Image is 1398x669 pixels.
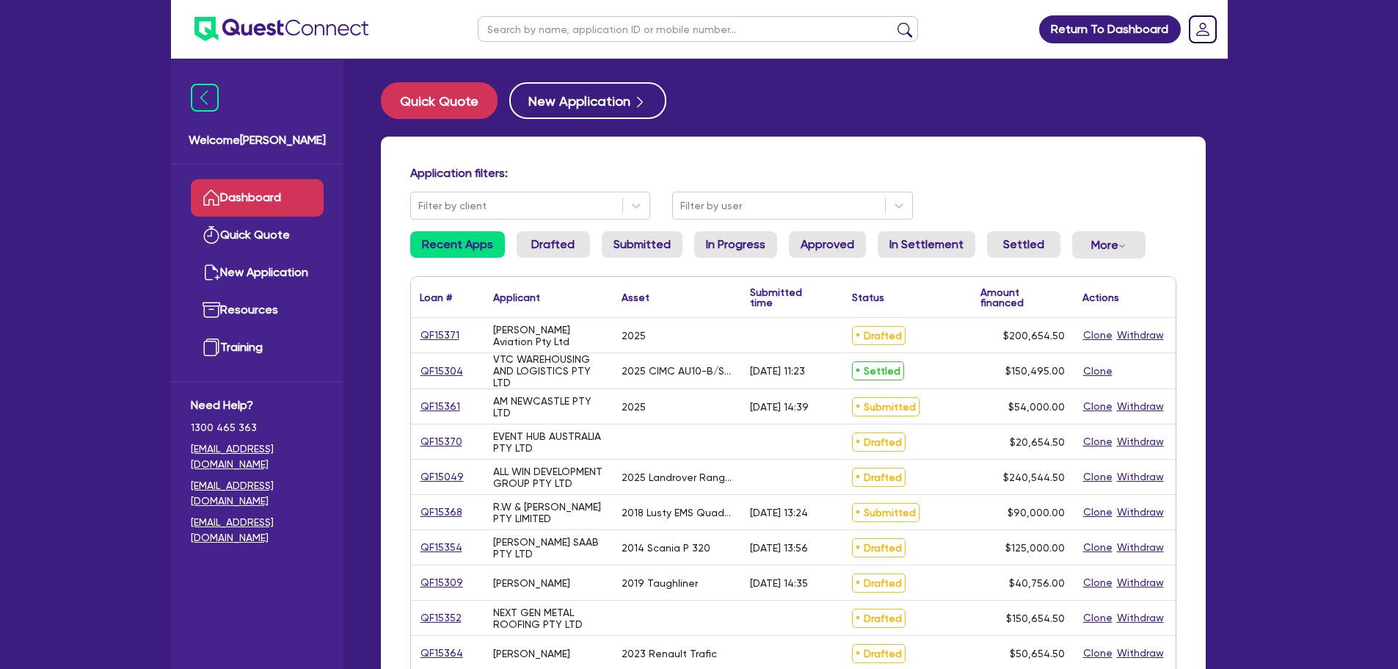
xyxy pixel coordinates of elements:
span: $150,654.50 [1006,612,1065,624]
div: AM NEWCASTLE PTY LTD [493,395,604,419]
button: Clone [1082,539,1113,556]
a: QF15371 [420,327,460,344]
button: Clone [1082,469,1113,485]
div: ALL WIN DEVELOPMENT GROUP PTY LTD [493,466,604,489]
a: New Application [191,254,324,292]
span: Drafted [852,644,906,663]
div: 2025 [622,401,646,413]
a: Resources [191,292,324,329]
div: EVENT HUB AUSTRALIA PTY LTD [493,430,604,454]
a: In Progress [694,231,777,258]
button: Withdraw [1116,574,1165,591]
a: Quick Quote [191,217,324,254]
a: QF15361 [420,398,461,415]
input: Search by name, application ID or mobile number... [478,16,918,42]
div: Asset [622,292,649,303]
img: quest-connect-logo-blue [194,17,368,41]
div: [PERSON_NAME] SAAB PTY LTD [493,536,604,560]
button: Withdraw [1116,539,1165,556]
button: Clone [1082,504,1113,521]
a: Training [191,329,324,366]
button: Clone [1082,398,1113,415]
a: Submitted [602,231,682,258]
button: New Application [509,82,666,119]
a: Drafted [517,231,590,258]
div: Actions [1082,292,1119,303]
button: Withdraw [1116,433,1165,450]
span: $90,000.00 [1008,507,1065,518]
a: [EMAIL_ADDRESS][DOMAIN_NAME] [191,515,324,546]
img: icon-menu-close [191,84,219,112]
a: Settled [987,231,1060,258]
a: QF15049 [420,469,465,485]
a: QF15354 [420,539,463,556]
div: [DATE] 13:56 [750,542,808,554]
div: 2025 CIMC AU10-B/S-R-3WT-FKH3 Trailer [622,365,732,377]
div: Status [852,292,884,303]
div: 2014 Scania P 320 [622,542,710,554]
h4: Application filters: [410,166,1176,180]
div: [PERSON_NAME] [493,577,570,589]
div: [PERSON_NAME] Aviation Pty Ltd [493,324,604,347]
div: Amount financed [980,287,1065,308]
span: $240,544.50 [1003,471,1065,483]
span: Drafted [852,326,906,345]
img: resources [203,301,220,319]
span: $20,654.50 [1010,436,1065,448]
span: Drafted [852,538,906,557]
button: Clone [1082,363,1113,380]
a: Dashboard [191,179,324,217]
button: Withdraw [1116,398,1165,415]
a: QF15309 [420,574,464,591]
div: Applicant [493,292,540,303]
span: Drafted [852,433,906,452]
img: new-application [203,264,220,281]
a: Quick Quote [381,82,509,119]
button: Clone [1082,610,1113,626]
a: [EMAIL_ADDRESS][DOMAIN_NAME] [191,478,324,509]
div: [PERSON_NAME] [493,648,570,659]
span: Settled [852,361,904,380]
a: In Settlement [878,231,975,258]
button: Quick Quote [381,82,498,119]
span: $40,756.00 [1009,577,1065,589]
div: VTC WAREHOUSING AND LOGISTICS PTY LTD [493,353,604,388]
span: Submitted [852,397,920,416]
span: Drafted [852,468,906,487]
span: $150,495.00 [1005,365,1065,377]
span: $54,000.00 [1008,401,1065,413]
div: 2019 Taughliner [622,577,698,589]
a: QF15364 [420,645,464,662]
span: Drafted [852,609,906,628]
span: $125,000.00 [1005,542,1065,554]
a: QF15352 [420,610,462,626]
div: Loan # [420,292,452,303]
span: Drafted [852,574,906,593]
button: Clone [1082,574,1113,591]
button: Withdraw [1116,327,1165,344]
a: Return To Dashboard [1039,15,1181,43]
a: QF15370 [420,433,463,450]
button: Dropdown toggle [1072,231,1146,258]
a: QF15304 [420,363,464,380]
div: [DATE] 14:39 [750,401,809,413]
div: Submitted time [750,287,821,308]
div: 2023 Renault Trafic [622,648,717,659]
span: Need Help? [191,397,324,414]
img: training [203,339,220,356]
button: Withdraw [1116,504,1165,521]
span: $200,654.50 [1003,330,1065,341]
div: [DATE] 11:23 [750,365,805,377]
a: Dropdown toggle [1184,10,1222,48]
button: Clone [1082,433,1113,450]
div: R.W & [PERSON_NAME] PTY LIMITED [493,501,604,524]
button: Withdraw [1116,610,1165,626]
a: [EMAIL_ADDRESS][DOMAIN_NAME] [191,441,324,472]
img: quick-quote [203,226,220,244]
span: Submitted [852,503,920,522]
div: 2025 [622,330,646,341]
div: NEXT GEN METAL ROOFING PTY LTD [493,607,604,630]
span: $50,654.50 [1010,648,1065,659]
div: [DATE] 13:24 [750,507,808,518]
